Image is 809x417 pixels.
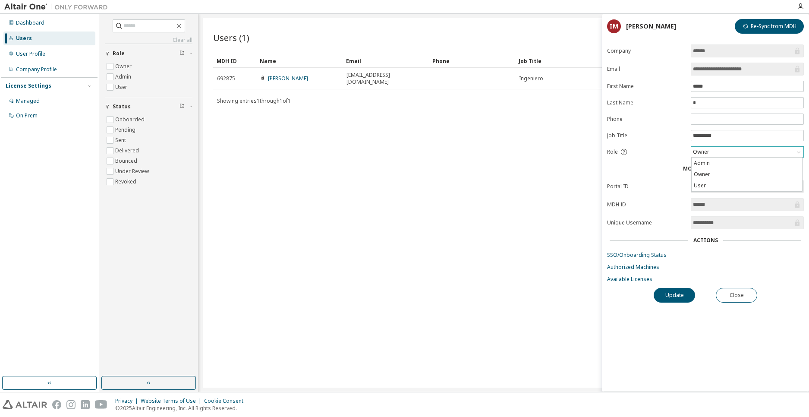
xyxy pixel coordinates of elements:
[204,398,249,404] div: Cookie Consent
[346,54,425,68] div: Email
[113,103,131,110] span: Status
[607,99,686,106] label: Last Name
[735,19,804,34] button: Re-Sync from MDH
[432,54,512,68] div: Phone
[179,103,185,110] span: Clear filter
[607,183,686,190] label: Portal ID
[141,398,204,404] div: Website Terms of Use
[115,145,141,156] label: Delivered
[607,276,804,283] a: Available Licenses
[217,97,291,104] span: Showing entries 1 through 1 of 1
[16,66,57,73] div: Company Profile
[346,72,425,85] span: [EMAIL_ADDRESS][DOMAIN_NAME]
[115,125,137,135] label: Pending
[217,54,253,68] div: MDH ID
[519,75,543,82] span: Ingeniero
[115,114,146,125] label: Onboarded
[66,400,76,409] img: instagram.svg
[115,82,129,92] label: User
[115,166,151,177] label: Under Review
[626,23,676,30] div: [PERSON_NAME]
[16,98,40,104] div: Managed
[607,66,686,73] label: Email
[607,252,804,259] a: SSO/Onboarding Status
[16,51,45,57] div: User Profile
[607,219,686,226] label: Unique Username
[95,400,107,409] img: youtube.svg
[115,156,139,166] label: Bounced
[179,50,185,57] span: Clear filter
[692,169,802,180] li: Owner
[115,61,133,72] label: Owner
[692,158,802,169] li: Admin
[105,97,192,116] button: Status
[607,201,686,208] label: MDH ID
[213,32,249,44] span: Users (1)
[105,37,192,44] a: Clear all
[607,264,804,271] a: Authorized Machines
[115,177,138,187] label: Revoked
[691,147,803,157] div: Owner
[105,44,192,63] button: Role
[607,116,686,123] label: Phone
[607,148,618,155] span: Role
[16,35,32,42] div: Users
[217,75,235,82] span: 692875
[716,288,757,303] button: Close
[113,50,125,57] span: Role
[683,165,722,172] span: More Details
[4,3,112,11] img: Altair One
[3,400,47,409] img: altair_logo.svg
[6,82,51,89] div: License Settings
[607,19,621,33] div: IM
[268,75,308,82] a: [PERSON_NAME]
[692,147,711,157] div: Owner
[693,237,718,244] div: Actions
[607,83,686,90] label: First Name
[16,112,38,119] div: On Prem
[115,404,249,412] p: © 2025 Altair Engineering, Inc. All Rights Reserved.
[260,54,339,68] div: Name
[52,400,61,409] img: facebook.svg
[115,398,141,404] div: Privacy
[607,132,686,139] label: Job Title
[16,19,44,26] div: Dashboard
[115,72,133,82] label: Admin
[115,135,128,145] label: Sent
[654,288,695,303] button: Update
[607,47,686,54] label: Company
[519,54,598,68] div: Job Title
[81,400,90,409] img: linkedin.svg
[692,180,802,191] li: User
